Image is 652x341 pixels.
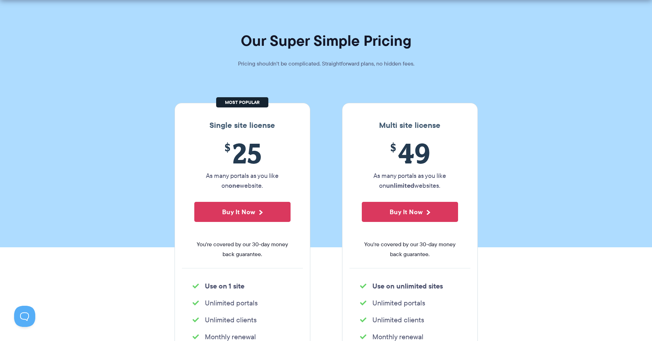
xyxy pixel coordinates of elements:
li: Unlimited portals [360,298,460,308]
li: Unlimited clients [360,315,460,325]
strong: one [228,181,240,190]
h3: Single site license [182,121,303,130]
h3: Multi site license [349,121,470,130]
li: Unlimited portals [193,298,292,308]
p: Pricing shouldn't be complicated. Straightforward plans, no hidden fees. [220,59,432,69]
p: As many portals as you like on website. [194,171,291,191]
button: Buy It Now [362,202,458,222]
strong: Use on 1 site [205,281,244,291]
span: 49 [362,137,458,169]
iframe: Toggle Customer Support [14,306,35,327]
li: Unlimited clients [193,315,292,325]
span: 25 [194,137,291,169]
span: You're covered by our 30-day money back guarantee. [194,240,291,259]
p: As many portals as you like on websites. [362,171,458,191]
strong: Use on unlimited sites [372,281,443,291]
strong: unlimited [386,181,414,190]
button: Buy It Now [194,202,291,222]
span: You're covered by our 30-day money back guarantee. [362,240,458,259]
